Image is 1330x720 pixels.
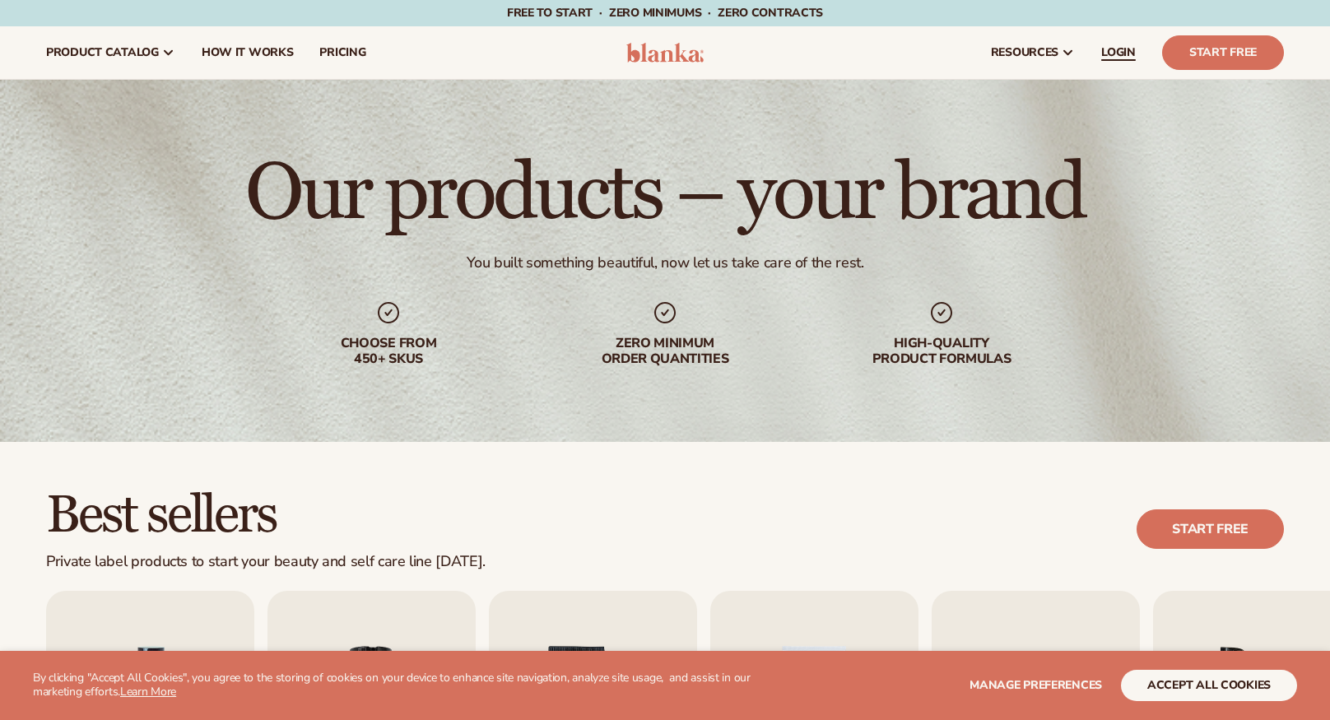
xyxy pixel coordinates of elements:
[1088,26,1149,79] a: LOGIN
[306,26,379,79] a: pricing
[1101,46,1136,59] span: LOGIN
[560,336,770,367] div: Zero minimum order quantities
[283,336,494,367] div: Choose from 450+ Skus
[33,26,188,79] a: product catalog
[188,26,307,79] a: How It Works
[626,43,705,63] img: logo
[245,155,1084,234] h1: Our products – your brand
[970,677,1102,693] span: Manage preferences
[507,5,823,21] span: Free to start · ZERO minimums · ZERO contracts
[991,46,1058,59] span: resources
[1162,35,1284,70] a: Start Free
[46,488,486,543] h2: Best sellers
[1137,509,1284,549] a: Start free
[836,336,1047,367] div: High-quality product formulas
[46,553,486,571] div: Private label products to start your beauty and self care line [DATE].
[120,684,176,699] a: Learn More
[202,46,294,59] span: How It Works
[467,253,864,272] div: You built something beautiful, now let us take care of the rest.
[978,26,1088,79] a: resources
[970,670,1102,701] button: Manage preferences
[46,46,159,59] span: product catalog
[33,671,756,699] p: By clicking "Accept All Cookies", you agree to the storing of cookies on your device to enhance s...
[1121,670,1297,701] button: accept all cookies
[319,46,365,59] span: pricing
